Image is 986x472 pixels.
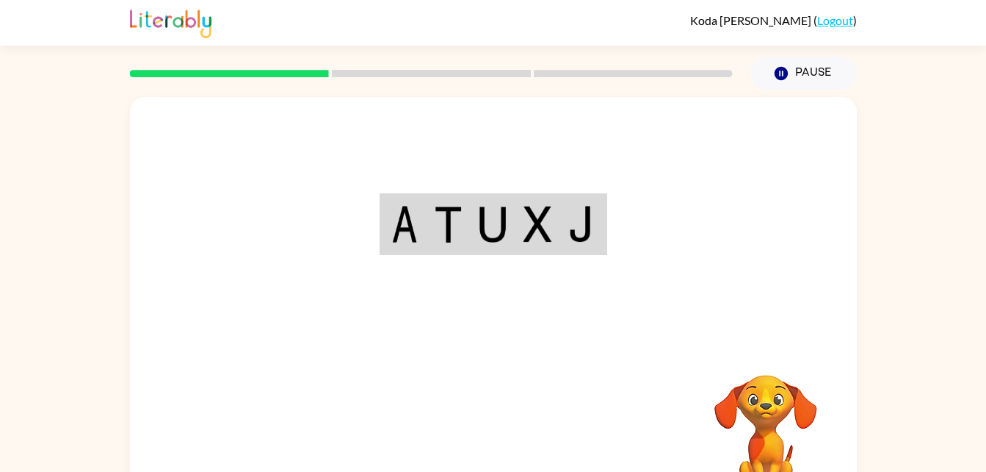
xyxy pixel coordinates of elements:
img: Literably [130,6,211,38]
div: ( ) [690,13,857,27]
img: u [479,206,507,243]
a: Logout [817,13,853,27]
button: Pause [750,57,857,90]
img: j [568,206,595,243]
img: a [391,206,418,243]
img: t [434,206,462,243]
span: Koda [PERSON_NAME] [690,13,813,27]
img: x [523,206,551,243]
